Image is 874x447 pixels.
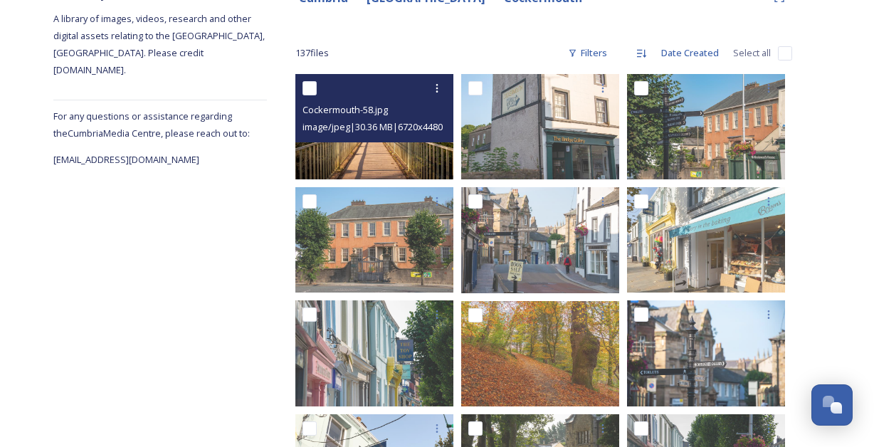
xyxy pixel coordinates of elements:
[295,46,329,60] span: 137 file s
[627,74,785,179] img: Attract and Disperse (944 of 1364).jpg
[811,384,853,426] button: Open Chat
[733,46,771,60] span: Select all
[53,153,199,166] span: [EMAIL_ADDRESS][DOMAIN_NAME]
[461,187,619,293] img: Attract and Disperse (953 of 1364).jpg
[53,110,250,140] span: For any questions or assistance regarding the Cumbria Media Centre, please reach out to:
[461,74,619,179] img: Attract and Disperse (950 of 1364).jpg
[295,187,453,293] img: Attract and Disperse (942 of 1364).jpg
[561,39,614,67] div: Filters
[654,39,726,67] div: Date Created
[461,301,619,406] img: Cockermouth-5.jpg
[53,12,267,76] span: A library of images, videos, research and other digital assets relating to the [GEOGRAPHIC_DATA],...
[302,120,443,133] span: image/jpeg | 30.36 MB | 6720 x 4480
[627,300,785,406] img: Attract and Disperse (952 of 1364).jpg
[302,103,388,116] span: Cockermouth-58.jpg
[627,187,785,293] img: Cockermouth-232.jpg
[295,300,453,406] img: Attract and Disperse (980 of 1364).jpg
